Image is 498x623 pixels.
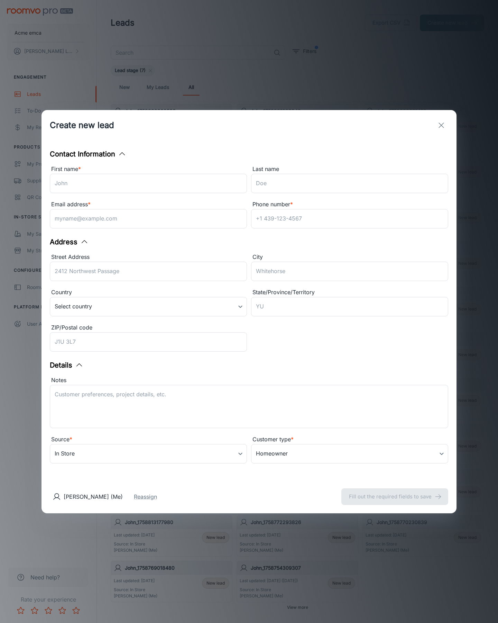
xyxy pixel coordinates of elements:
input: John [50,174,247,193]
div: Select country [50,297,247,316]
div: Homeowner [251,444,448,463]
div: Last name [251,165,448,174]
div: City [251,253,448,262]
input: Doe [251,174,448,193]
button: Address [50,237,89,247]
button: Contact Information [50,149,126,159]
h1: Create new lead [50,119,114,132]
button: Details [50,360,83,370]
input: 2412 Northwest Passage [50,262,247,281]
button: Reassign [134,493,157,501]
div: State/Province/Territory [251,288,448,297]
div: Notes [50,376,448,385]
div: Country [50,288,247,297]
div: First name [50,165,247,174]
div: Phone number [251,200,448,209]
button: exit [434,118,448,132]
div: Street Address [50,253,247,262]
input: +1 439-123-4567 [251,209,448,228]
div: In Store [50,444,247,463]
div: Customer type [251,435,448,444]
div: ZIP/Postal code [50,323,247,332]
input: myname@example.com [50,209,247,228]
div: Source [50,435,247,444]
input: YU [251,297,448,316]
p: [PERSON_NAME] (Me) [64,493,123,501]
div: Email address [50,200,247,209]
input: Whitehorse [251,262,448,281]
input: J1U 3L7 [50,332,247,352]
